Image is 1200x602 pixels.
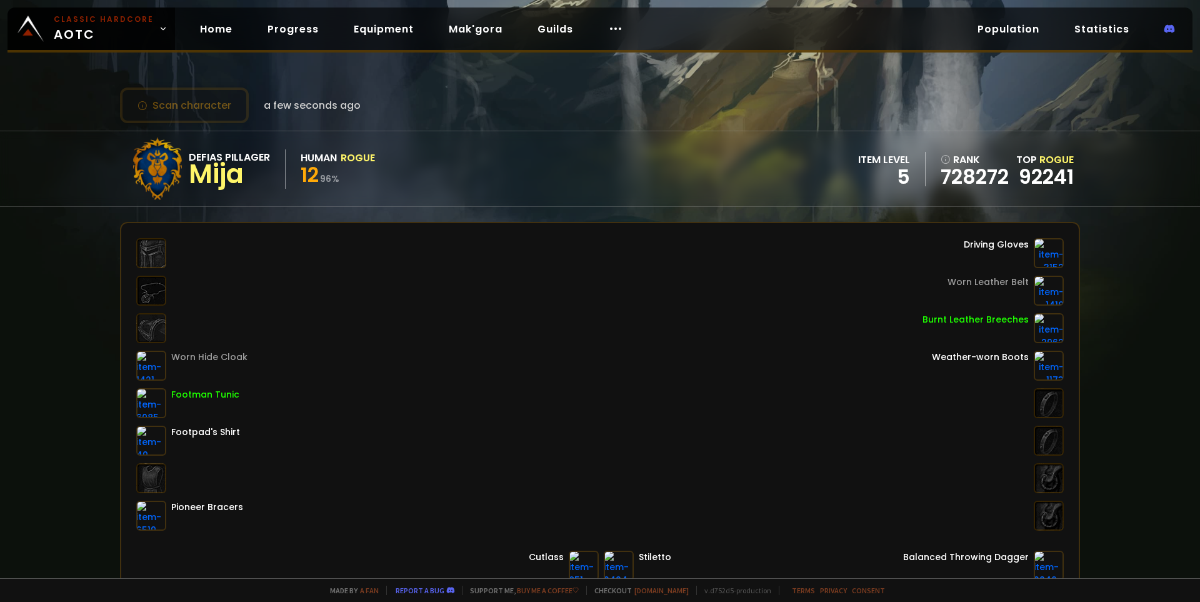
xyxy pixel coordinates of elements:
a: [DOMAIN_NAME] [634,586,689,595]
div: Rogue [341,150,375,166]
span: Checkout [586,586,689,595]
span: Rogue [1039,153,1074,167]
a: Buy me a coffee [517,586,579,595]
a: a fan [360,586,379,595]
a: Classic HardcoreAOTC [7,8,175,50]
img: item-6519 [136,501,166,531]
span: a few seconds ago [264,98,361,113]
img: item-851 [569,551,599,581]
div: Weather-worn Boots [932,351,1029,364]
div: Human [301,150,337,166]
div: Defias Pillager [189,149,270,165]
a: Equipment [344,16,424,42]
div: Pioneer Bracers [171,501,243,514]
div: Stiletto [639,551,671,564]
div: Footpad's Shirt [171,426,240,439]
span: 12 [301,161,319,189]
button: Scan character [120,88,249,123]
div: Top [1016,152,1074,168]
a: Mak'gora [439,16,512,42]
span: AOTC [54,14,154,44]
img: item-49 [136,426,166,456]
div: Mija [189,165,270,184]
div: Worn Leather Belt [947,276,1029,289]
span: Support me, [462,586,579,595]
div: rank [941,152,1009,168]
span: v. d752d5 - production [696,586,771,595]
span: Made by [322,586,379,595]
img: item-1173 [1034,351,1064,381]
img: item-2962 [1034,313,1064,343]
div: Balanced Throwing Dagger [903,551,1029,564]
a: Progress [257,16,329,42]
a: Consent [852,586,885,595]
img: item-1421 [136,351,166,381]
img: item-6085 [136,388,166,418]
a: 728272 [941,168,1009,186]
a: Privacy [820,586,847,595]
img: item-2946 [1034,551,1064,581]
a: Statistics [1064,16,1139,42]
div: Driving Gloves [964,238,1029,251]
small: 96 % [320,173,339,185]
img: item-1418 [1034,276,1064,306]
small: Classic Hardcore [54,14,154,25]
div: item level [858,152,910,168]
a: 92241 [1019,163,1074,191]
div: Footman Tunic [171,388,239,401]
div: Burnt Leather Breeches [922,313,1029,326]
a: Guilds [527,16,583,42]
a: Terms [792,586,815,595]
div: 5 [858,168,910,186]
a: Population [967,16,1049,42]
a: Report a bug [396,586,444,595]
a: Home [190,16,242,42]
div: Cutlass [529,551,564,564]
div: Worn Hide Cloak [171,351,247,364]
img: item-3152 [1034,238,1064,268]
img: item-2494 [604,551,634,581]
